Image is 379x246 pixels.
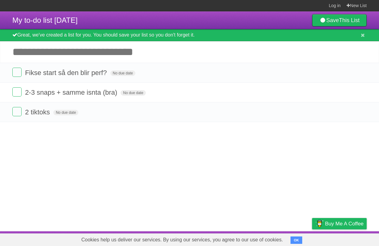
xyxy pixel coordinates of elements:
a: About [230,233,243,244]
span: Fikse start så den blir perf? [25,69,108,77]
label: Done [12,107,22,116]
b: This List [339,17,360,23]
span: Cookies help us deliver our services. By using our services, you agree to our use of cookies. [75,234,289,246]
span: No due date [53,110,78,115]
button: OK [290,236,303,244]
span: My to-do list [DATE] [12,16,78,24]
a: Developers [250,233,275,244]
span: 2-3 snaps + samme isnta (bra) [25,89,119,96]
span: 2 tiktoks [25,108,51,116]
span: No due date [121,90,146,96]
span: No due date [110,70,135,76]
img: Buy me a coffee [315,218,323,229]
a: Terms [283,233,297,244]
a: Buy me a coffee [312,218,367,229]
label: Done [12,68,22,77]
span: Buy me a coffee [325,218,364,229]
a: Privacy [304,233,320,244]
a: SaveThis List [312,14,367,26]
label: Done [12,87,22,97]
a: Suggest a feature [328,233,367,244]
